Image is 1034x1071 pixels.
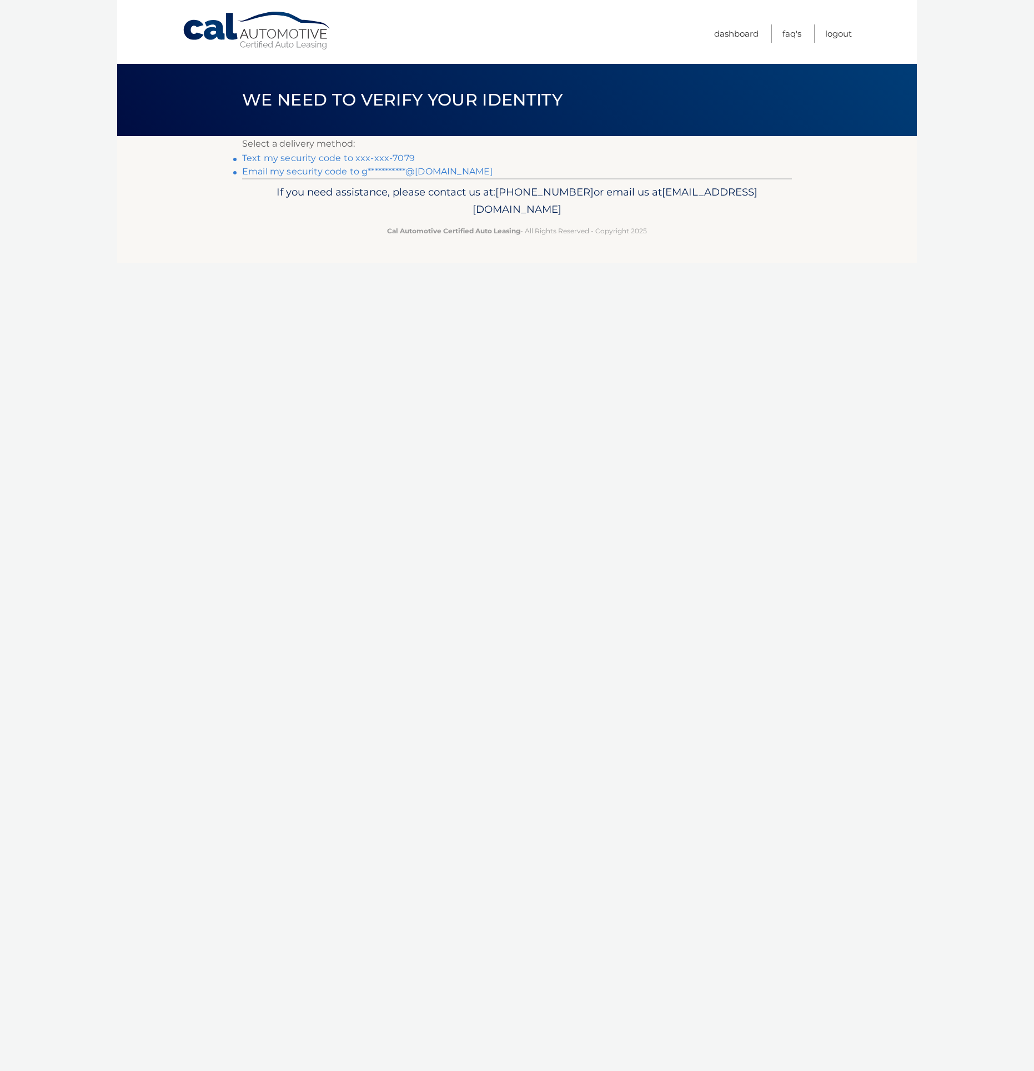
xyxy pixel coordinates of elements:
[249,183,785,219] p: If you need assistance, please contact us at: or email us at
[825,24,852,43] a: Logout
[242,89,563,110] span: We need to verify your identity
[249,225,785,237] p: - All Rights Reserved - Copyright 2025
[242,153,415,163] a: Text my security code to xxx-xxx-7079
[714,24,759,43] a: Dashboard
[182,11,332,51] a: Cal Automotive
[387,227,520,235] strong: Cal Automotive Certified Auto Leasing
[495,186,594,198] span: [PHONE_NUMBER]
[242,136,792,152] p: Select a delivery method:
[782,24,801,43] a: FAQ's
